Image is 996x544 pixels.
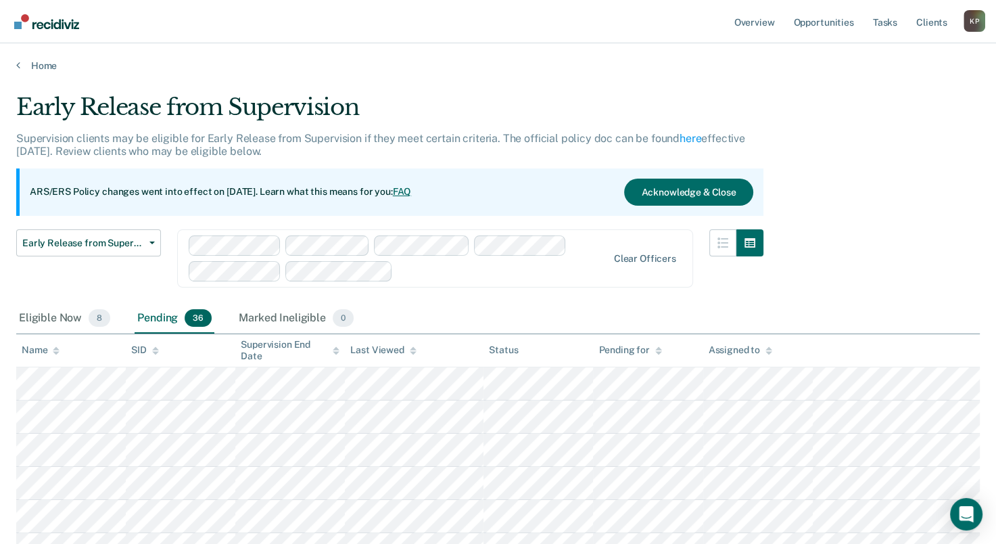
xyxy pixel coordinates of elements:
[964,10,985,32] div: K P
[16,93,763,132] div: Early Release from Supervision
[241,339,339,362] div: Supervision End Date
[393,186,412,197] a: FAQ
[131,344,159,356] div: SID
[16,304,113,334] div: Eligible Now8
[14,14,79,29] img: Recidiviz
[489,344,518,356] div: Status
[709,344,772,356] div: Assigned to
[598,344,661,356] div: Pending for
[350,344,416,356] div: Last Viewed
[16,132,745,158] p: Supervision clients may be eligible for Early Release from Supervision if they meet certain crite...
[89,309,110,327] span: 8
[333,309,354,327] span: 0
[185,309,212,327] span: 36
[16,60,980,72] a: Home
[680,132,701,145] a: here
[22,237,144,249] span: Early Release from Supervision
[135,304,214,334] div: Pending36
[30,185,411,199] p: ARS/ERS Policy changes went into effect on [DATE]. Learn what this means for you:
[236,304,356,334] div: Marked Ineligible0
[614,253,676,265] div: Clear officers
[22,344,60,356] div: Name
[624,179,753,206] button: Acknowledge & Close
[964,10,985,32] button: Profile dropdown button
[950,498,982,530] div: Open Intercom Messenger
[16,229,161,256] button: Early Release from Supervision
